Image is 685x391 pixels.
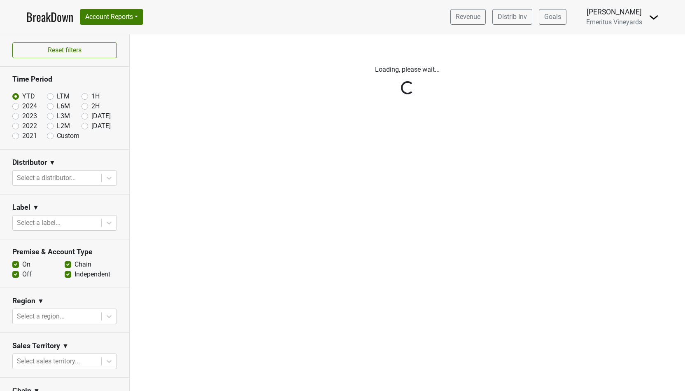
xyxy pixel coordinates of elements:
[492,9,532,25] a: Distrib Inv
[539,9,566,25] a: Goals
[450,9,486,25] a: Revenue
[179,65,636,75] p: Loading, please wait...
[649,12,659,22] img: Dropdown Menu
[80,9,143,25] button: Account Reports
[586,7,642,17] div: [PERSON_NAME]
[26,8,73,26] a: BreakDown
[586,18,642,26] span: Emeritus Vineyards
